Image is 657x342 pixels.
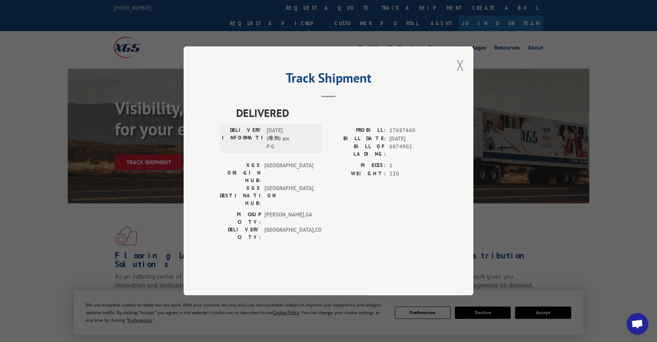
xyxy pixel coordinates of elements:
span: [PERSON_NAME] , GA [264,211,313,226]
label: BILL DATE: [328,135,386,143]
label: PROBILL: [328,127,386,135]
label: XGS ORIGIN HUB: [220,162,261,185]
span: 6874902 [389,143,437,158]
span: 1 [389,162,437,170]
label: DELIVERY INFORMATION: [222,127,263,151]
label: WEIGHT: [328,170,386,178]
label: PIECES: [328,162,386,170]
span: [GEOGRAPHIC_DATA] [264,185,313,207]
label: PICKUP CITY: [220,211,261,226]
span: 17687660 [389,127,437,135]
span: [DATE] 06:00 am P G [267,127,315,151]
span: [GEOGRAPHIC_DATA] [264,162,313,185]
h2: Track Shipment [220,73,437,86]
button: Close modal [456,55,464,75]
label: BILL OF LADING: [328,143,386,158]
label: DELIVERY CITY: [220,226,261,241]
span: DELIVERED [236,105,437,121]
span: [GEOGRAPHIC_DATA] , CO [264,226,313,241]
label: XGS DESTINATION HUB: [220,185,261,207]
span: 230 [389,170,437,178]
span: [DATE] [389,135,437,143]
div: Open chat [627,313,648,335]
